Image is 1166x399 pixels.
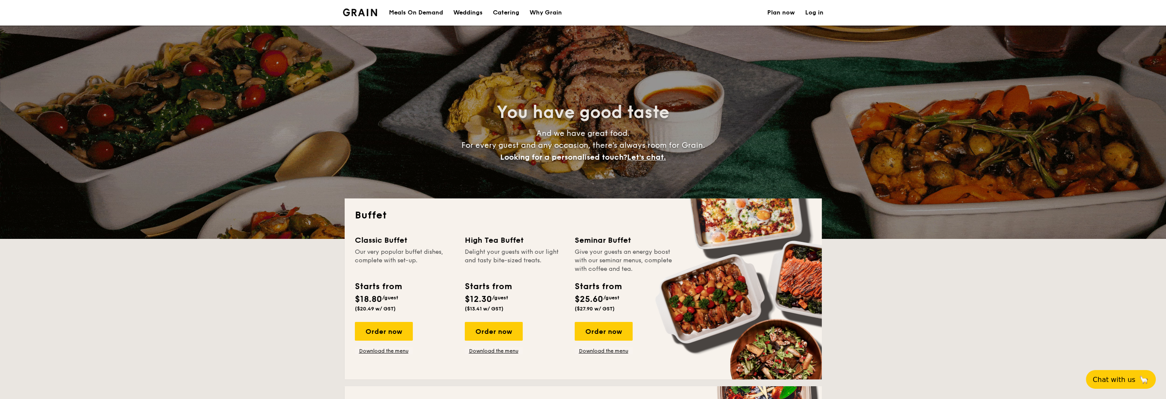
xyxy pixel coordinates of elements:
div: Starts from [575,280,621,293]
span: ($13.41 w/ GST) [465,306,504,312]
span: ($27.90 w/ GST) [575,306,615,312]
span: $12.30 [465,294,492,304]
a: Download the menu [355,347,413,354]
a: Download the menu [465,347,523,354]
span: $25.60 [575,294,603,304]
span: /guest [603,295,619,301]
span: You have good taste [497,102,669,123]
span: /guest [382,295,398,301]
span: ($20.49 w/ GST) [355,306,396,312]
div: Seminar Buffet [575,234,674,246]
div: Order now [355,322,413,341]
div: Classic Buffet [355,234,455,246]
div: Order now [465,322,523,341]
span: $18.80 [355,294,382,304]
div: Starts from [355,280,401,293]
span: Looking for a personalised touch? [500,152,627,162]
div: High Tea Buffet [465,234,564,246]
h2: Buffet [355,209,812,222]
span: 🦙 [1139,375,1149,385]
span: Let's chat. [627,152,666,162]
div: Starts from [465,280,511,293]
a: Download the menu [575,347,633,354]
a: Logotype [343,9,377,16]
button: Chat with us🦙 [1086,370,1156,389]
span: And we have great food. For every guest and any occasion, there’s always room for Grain. [461,129,705,162]
span: Chat with us [1093,376,1135,384]
span: /guest [492,295,508,301]
div: Our very popular buffet dishes, complete with set-up. [355,248,455,273]
img: Grain [343,9,377,16]
div: Order now [575,322,633,341]
div: Delight your guests with our light and tasty bite-sized treats. [465,248,564,273]
div: Give your guests an energy boost with our seminar menus, complete with coffee and tea. [575,248,674,273]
